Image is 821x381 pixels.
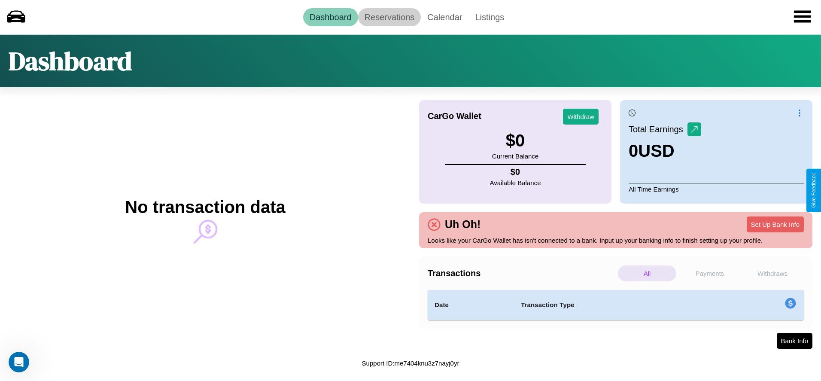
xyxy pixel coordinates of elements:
a: Calendar [421,8,468,26]
button: Bank Info [777,333,812,349]
p: Payments [681,265,739,281]
p: Looks like your CarGo Wallet has isn't connected to a bank. Input up your banking info to finish ... [428,235,804,246]
p: All Time Earnings [629,183,804,195]
h3: $ 0 [492,131,538,150]
button: Set Up Bank Info [747,216,804,232]
p: Support ID: me7404knu3z7nayj0yr [362,357,459,369]
a: Dashboard [303,8,358,26]
h4: Date [435,300,507,310]
h4: Transaction Type [521,300,715,310]
button: Withdraw [563,109,599,125]
h4: Transactions [428,268,616,278]
p: Available Balance [490,177,541,189]
h3: 0 USD [629,141,701,161]
h4: Uh Oh! [441,218,485,231]
p: Current Balance [492,150,538,162]
p: Withdraws [743,265,802,281]
a: Reservations [358,8,421,26]
iframe: Intercom live chat [9,352,29,372]
h1: Dashboard [9,43,132,79]
h2: No transaction data [125,198,285,217]
a: Listings [468,8,511,26]
div: Give Feedback [811,173,817,208]
p: All [618,265,676,281]
p: Total Earnings [629,122,687,137]
h4: $ 0 [490,167,541,177]
h4: CarGo Wallet [428,111,481,121]
table: simple table [428,290,804,320]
